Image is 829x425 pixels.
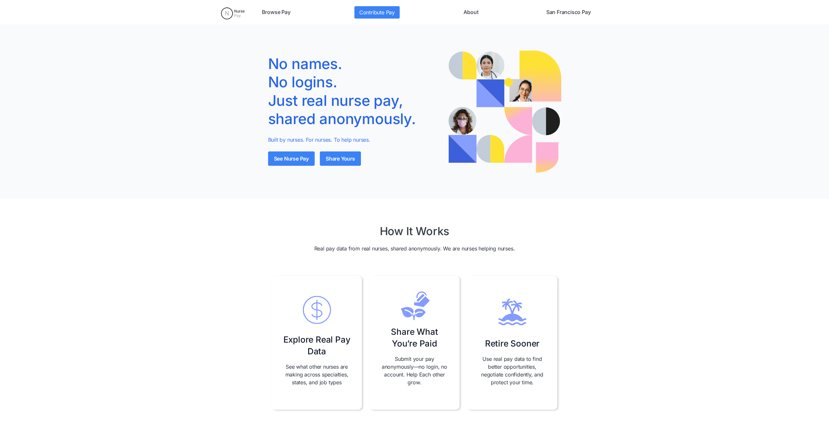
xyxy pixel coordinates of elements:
h3: Explore Real Pay Data [282,334,351,358]
img: Illustration of a nurse with speech bubbles showing real pay quotes [449,50,561,173]
h3: Retire Sooner [485,338,539,349]
p: Built by nurses. For nurses. To help nurses. [268,136,439,144]
p: Real pay data from real nurses, shared anonymously. We are nurses helping nurses. [314,245,515,252]
a: Browse Pay [259,6,293,19]
a: San Francisco Pay [544,6,593,19]
p: Submit your pay anonymously—no login, no account. Help Each other grow. [380,355,449,386]
p: Use real pay data to find better opportunities, negotiate confidently, and protect your time. [478,355,547,386]
h2: How It Works [380,225,450,238]
h1: No names. No logins. Just real nurse pay, shared anonymously. [268,55,439,128]
a: Contribute Pay [354,6,400,19]
h3: Share What You’re Paid [380,326,449,350]
p: See what other nurses are making across specialties, states, and job types [282,363,351,386]
a: Share Yours [320,151,361,166]
a: About [461,6,481,19]
a: See Nurse Pay [268,151,315,166]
